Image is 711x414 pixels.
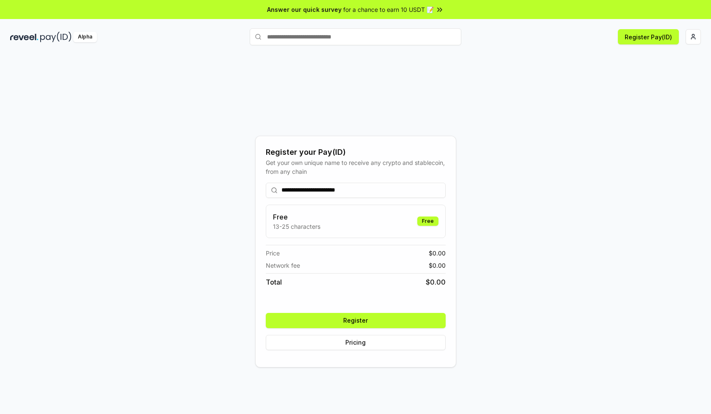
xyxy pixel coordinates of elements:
div: Alpha [73,32,97,42]
div: Free [417,217,438,226]
button: Pricing [266,335,446,350]
p: 13-25 characters [273,222,320,231]
img: reveel_dark [10,32,39,42]
span: $ 0.00 [429,261,446,270]
div: Register your Pay(ID) [266,146,446,158]
div: Get your own unique name to receive any crypto and stablecoin, from any chain [266,158,446,176]
span: Network fee [266,261,300,270]
span: $ 0.00 [429,249,446,258]
span: $ 0.00 [426,277,446,287]
span: Price [266,249,280,258]
h3: Free [273,212,320,222]
button: Register [266,313,446,328]
button: Register Pay(ID) [618,29,679,44]
span: Answer our quick survey [267,5,342,14]
span: for a chance to earn 10 USDT 📝 [343,5,434,14]
img: pay_id [40,32,72,42]
span: Total [266,277,282,287]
